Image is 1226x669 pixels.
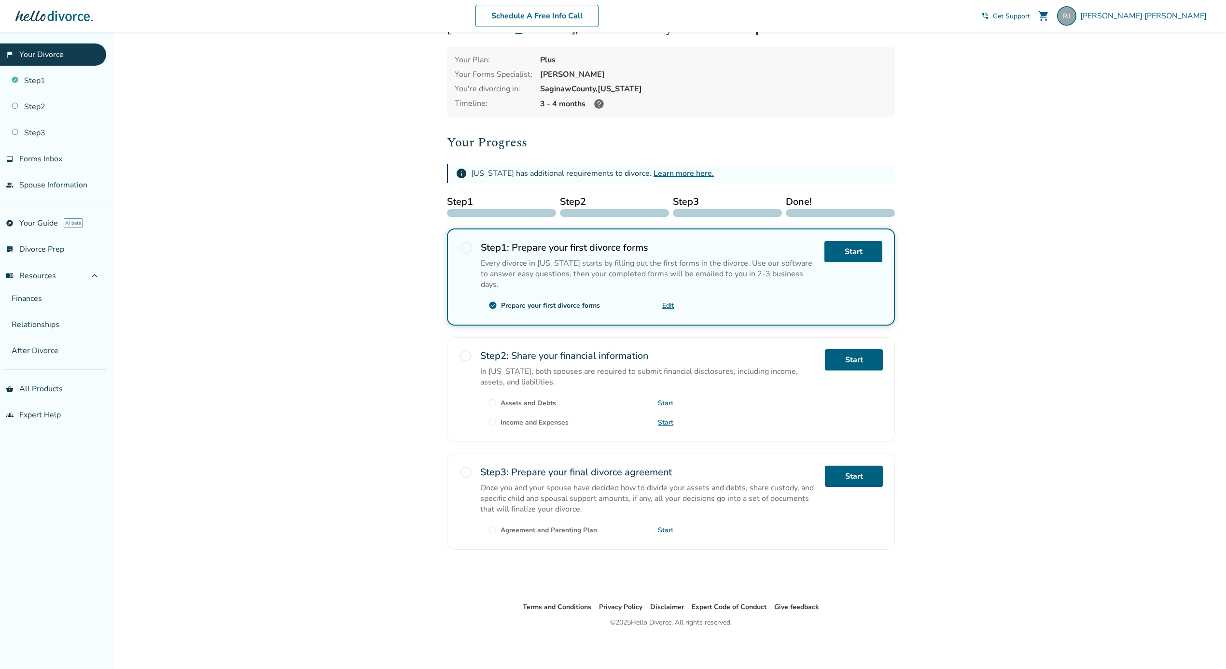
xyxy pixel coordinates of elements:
strong: Step 2 : [480,349,509,362]
a: Privacy Policy [599,602,642,612]
div: Your Forms Specialist: [455,69,532,80]
div: 3 - 4 months [540,98,887,110]
span: [PERSON_NAME] [PERSON_NAME] [1080,11,1211,21]
div: Saginaw County, [US_STATE] [540,84,887,94]
a: Edit [662,301,674,310]
span: AI beta [64,218,83,228]
iframe: Chat Widget [1178,623,1226,669]
span: Resources [6,270,56,281]
li: Disclaimer [650,601,684,613]
span: radio_button_unchecked [488,418,497,427]
span: flag_2 [6,51,14,58]
div: [US_STATE] has additional requirements to divorce. [471,168,714,179]
div: Once you and your spouse have decided how to divide your assets and debts, share custody, and spe... [480,483,817,514]
span: info [456,168,467,179]
div: In [US_STATE], both spouses are required to submit financial disclosures, including income, asset... [480,366,817,387]
a: Start [825,349,883,370]
a: phone_in_talkGet Support [981,12,1030,21]
span: Forms Inbox [19,154,62,164]
span: Get Support [993,12,1030,21]
div: Prepare your first divorce forms [501,301,600,310]
li: Give feedback [774,601,819,613]
span: shopping_cart [1038,10,1049,22]
span: inbox [6,155,14,163]
div: Timeline: [455,98,532,110]
div: © 2025 Hello Divorce. All rights reserved. [610,617,732,628]
div: Your Plan: [455,55,532,65]
span: check_circle [488,301,497,310]
h2: Prepare your final divorce agreement [480,466,817,479]
h2: Your Progress [447,133,895,152]
div: Plus [540,55,887,65]
span: radio_button_unchecked [459,466,473,479]
a: Start [658,526,673,535]
span: radio_button_unchecked [459,349,473,363]
div: Every divorce in [US_STATE] starts by filling out the first forms in the divorce. Use our softwar... [481,258,817,290]
span: Step 2 [560,195,669,209]
span: phone_in_talk [981,12,989,20]
a: Terms and Conditions [523,602,591,612]
h2: Prepare your first divorce forms [481,241,817,254]
span: Done! [786,195,895,209]
div: Assets and Debts [501,399,556,408]
a: Start [824,241,882,262]
div: You're divorcing in: [455,84,532,94]
span: expand_less [89,270,100,282]
span: Step 3 [673,195,782,209]
a: Start [825,466,883,487]
a: Learn more here. [654,168,714,179]
span: shopping_basket [6,385,14,393]
a: Schedule A Free Info Call [475,5,599,27]
img: becky.johnson2@q2.com [1057,6,1076,26]
span: people [6,181,14,189]
div: Income and Expenses [501,418,569,427]
span: menu_book [6,272,14,280]
span: list_alt_check [6,245,14,253]
span: groups [6,411,14,419]
span: Step 1 [447,195,556,209]
div: [PERSON_NAME] [540,69,887,80]
h2: Share your financial information [480,349,817,362]
span: explore [6,219,14,227]
span: radio_button_unchecked [460,241,473,255]
strong: Step 1 : [481,241,509,254]
a: Start [658,399,673,408]
strong: Step 3 : [480,466,509,479]
a: Start [658,418,673,427]
div: Agreement and Parenting Plan [501,526,597,535]
span: radio_button_unchecked [488,526,497,534]
span: radio_button_unchecked [488,399,497,407]
a: Expert Code of Conduct [692,602,766,612]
